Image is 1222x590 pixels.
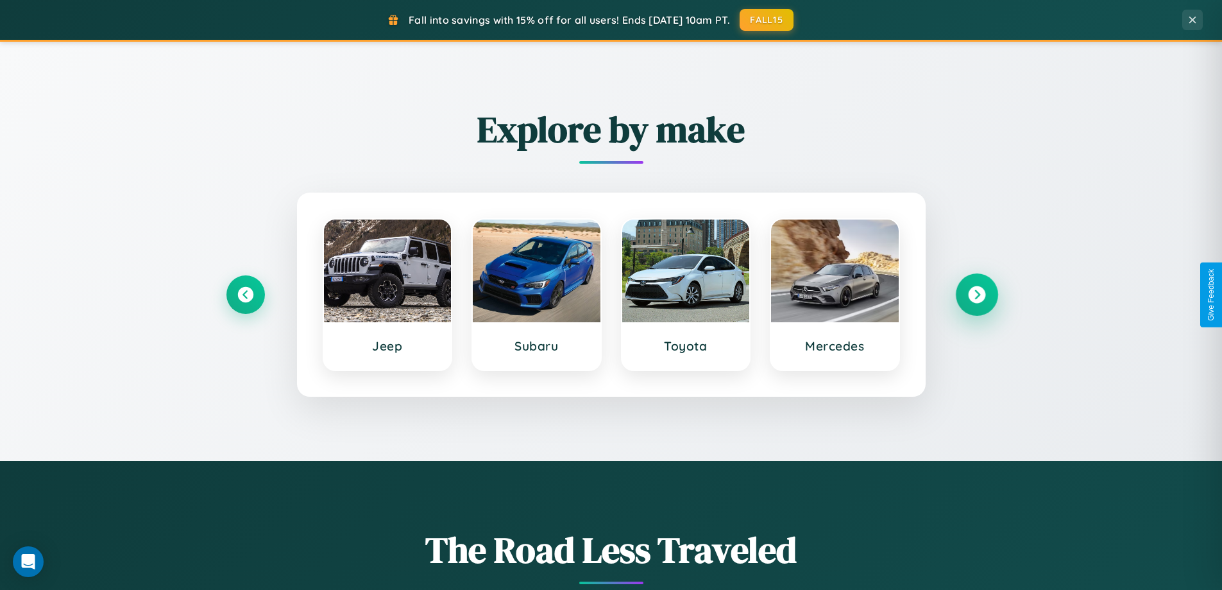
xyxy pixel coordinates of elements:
[337,338,439,354] h3: Jeep
[226,525,996,575] h1: The Road Less Traveled
[226,105,996,154] h2: Explore by make
[486,338,588,354] h3: Subaru
[409,13,730,26] span: Fall into savings with 15% off for all users! Ends [DATE] 10am PT.
[635,338,737,354] h3: Toyota
[784,338,886,354] h3: Mercedes
[13,546,44,577] div: Open Intercom Messenger
[1207,269,1216,321] div: Give Feedback
[740,9,793,31] button: FALL15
